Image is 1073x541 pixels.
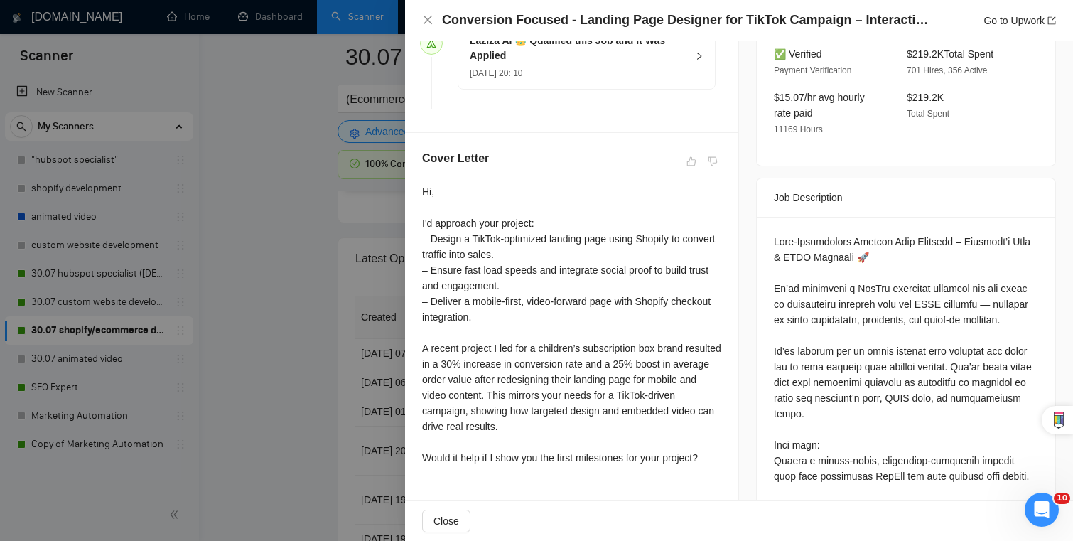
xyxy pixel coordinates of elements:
span: [DATE] 20: 10 [470,68,522,78]
span: Close [433,513,459,529]
span: right [695,52,703,60]
span: close [422,14,433,26]
h4: Conversion Focused - Landing Page Designer for TikTok Campaign – Interactive Educational Toy Brand [442,11,932,29]
h5: Cover Letter [422,150,489,167]
span: $219.2K [907,92,944,103]
span: Payment Verification [774,65,851,75]
span: ✅ Verified [774,48,822,60]
span: 11169 Hours [774,124,823,134]
span: $15.07/hr avg hourly rate paid [774,92,865,119]
div: Hi, I'd approach your project: – Design a TikTok-optimized landing page using Shopify to convert ... [422,184,721,466]
span: 10 [1054,493,1070,504]
button: Close [422,14,433,26]
a: Go to Upworkexport [983,15,1056,26]
iframe: Intercom live chat [1025,493,1059,527]
span: 701 Hires, 356 Active [907,65,987,75]
span: export [1047,16,1056,25]
div: Job Description [774,178,1038,217]
h5: Laziza AI 👑 Qualified this Job and It Was Applied [470,33,686,63]
button: Close [422,510,470,532]
span: Total Spent [907,109,949,119]
span: send [426,38,436,48]
span: $219.2K Total Spent [907,48,993,60]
